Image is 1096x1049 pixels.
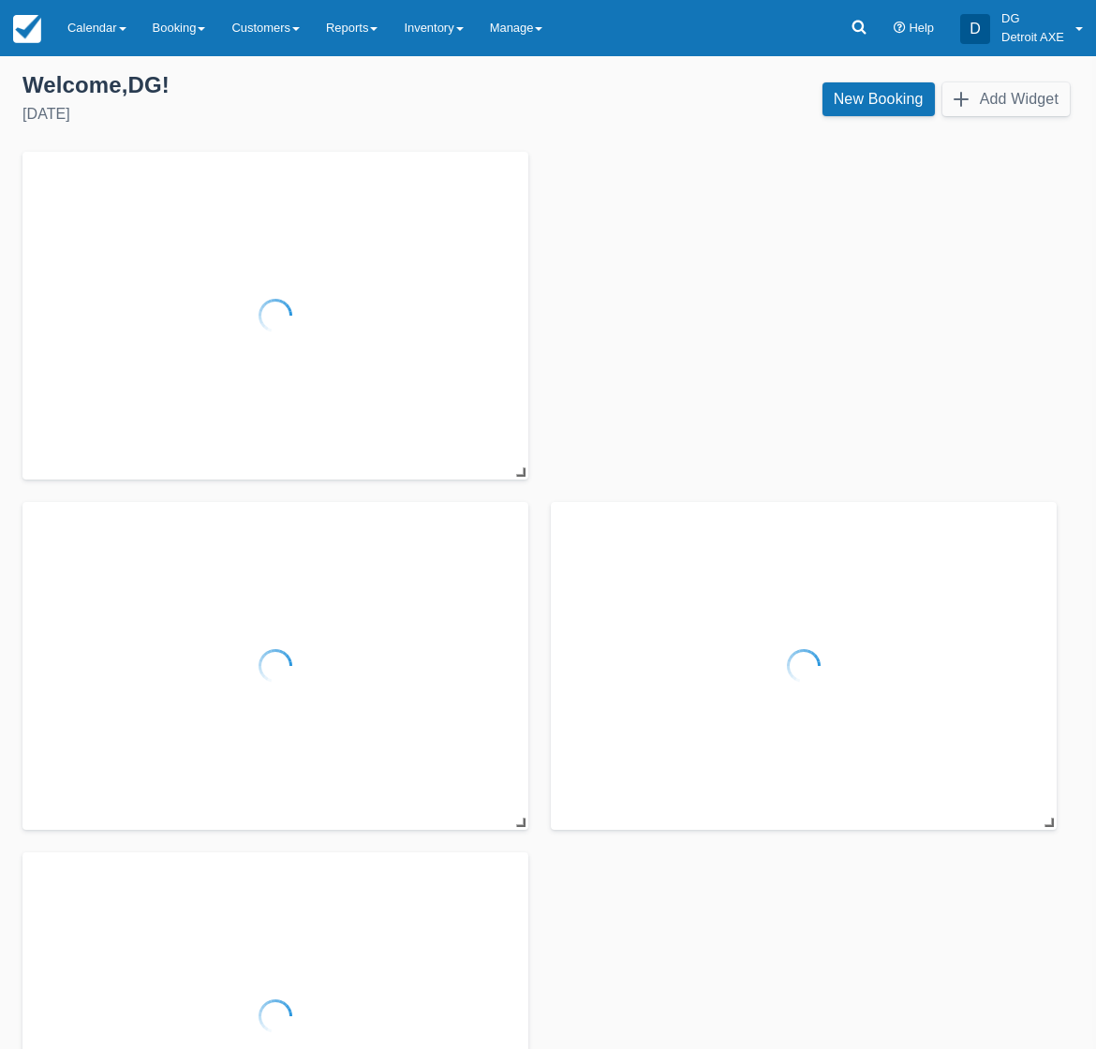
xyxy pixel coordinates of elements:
i: Help [894,22,906,35]
p: DG [1001,9,1064,28]
p: Detroit AXE [1001,28,1064,47]
div: [DATE] [22,103,533,126]
button: Add Widget [942,82,1070,116]
img: checkfront-main-nav-mini-logo.png [13,15,41,43]
div: D [960,14,990,44]
div: Welcome , DG ! [22,71,533,99]
span: Help [909,21,934,35]
a: New Booking [822,82,935,116]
